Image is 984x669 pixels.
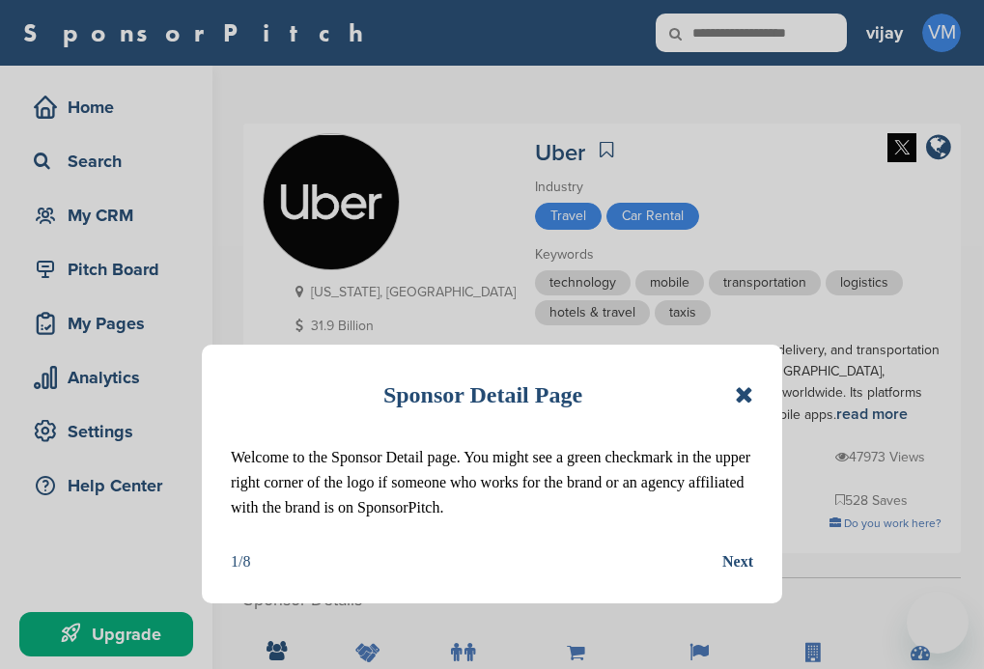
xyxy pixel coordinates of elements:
h1: Sponsor Detail Page [383,374,582,416]
iframe: Button to launch messaging window [907,592,969,654]
p: Welcome to the Sponsor Detail page. You might see a green checkmark in the upper right corner of ... [231,445,753,520]
button: Next [722,549,753,574]
div: 1/8 [231,549,250,574]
